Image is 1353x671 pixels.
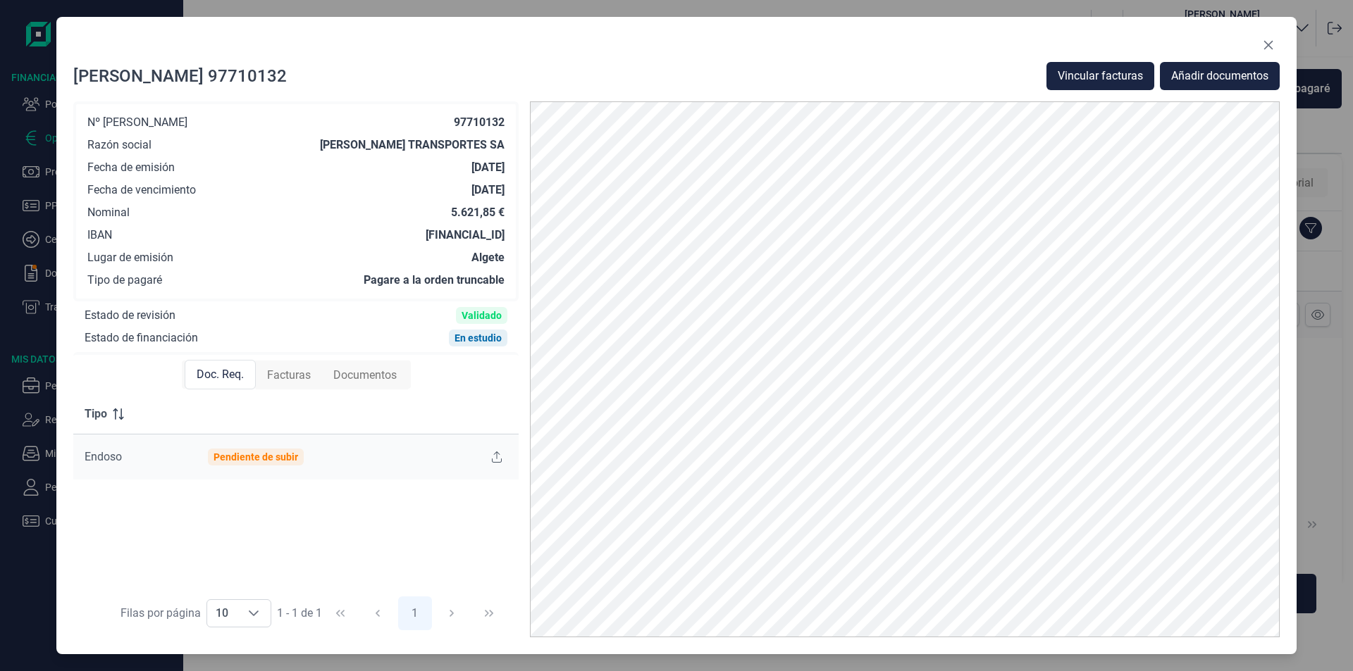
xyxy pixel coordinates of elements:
span: Documentos [333,367,397,384]
img: PDF Viewer [530,101,1280,637]
div: Fecha de vencimiento [87,183,196,197]
span: Facturas [267,367,311,384]
span: 1 - 1 de 1 [277,608,322,619]
div: IBAN [87,228,112,242]
span: Vincular facturas [1058,68,1143,84]
button: Previous Page [361,596,395,630]
div: Estado de financiación [85,331,198,345]
button: First Page [323,596,357,630]
div: Documentos [322,361,408,389]
button: Close [1257,34,1280,56]
div: Doc. Req. [185,360,256,389]
div: Algete [471,251,505,265]
span: Añadir documentos [1171,68,1268,84]
div: Fecha de emisión [87,161,175,175]
div: [DATE] [471,161,505,175]
div: Pagare a la orden truncable [364,273,505,287]
span: Doc. Req. [197,366,244,383]
span: Tipo [85,406,107,422]
div: Nominal [87,206,130,220]
div: [PERSON_NAME] TRANSPORTES SA [320,138,505,152]
div: Estado de revisión [85,308,175,322]
div: En estudio [455,332,502,344]
div: 97710132 [454,115,505,130]
button: Next Page [435,596,469,630]
div: Facturas [256,361,322,389]
button: Vincular facturas [1046,62,1154,90]
div: [DATE] [471,183,505,197]
div: Nº [PERSON_NAME] [87,115,187,130]
div: Filas por página [121,605,201,622]
div: Validado [462,310,502,321]
div: [PERSON_NAME] 97710132 [73,65,287,87]
button: Añadir documentos [1160,62,1280,90]
span: Endoso [85,450,122,463]
div: Choose [237,600,271,627]
span: 10 [207,600,237,627]
button: Page 1 [398,596,432,630]
div: Razón social [87,138,152,152]
div: Pendiente de subir [214,451,298,463]
div: Tipo de pagaré [87,273,162,287]
button: Last Page [472,596,506,630]
div: [FINANCIAL_ID] [426,228,505,242]
div: 5.621,85 € [451,206,505,220]
div: Lugar de emisión [87,251,173,265]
